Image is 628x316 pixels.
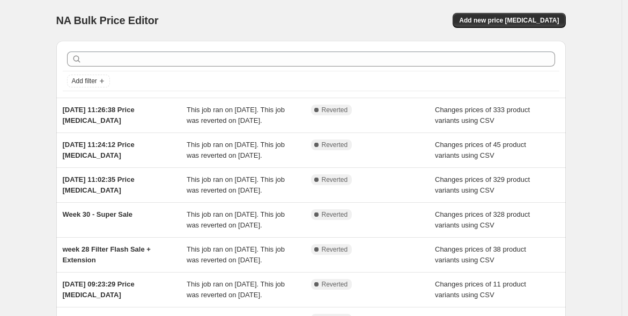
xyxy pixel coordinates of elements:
[435,245,526,264] span: Changes prices of 38 product variants using CSV
[459,16,559,25] span: Add new price [MEDICAL_DATA]
[322,245,348,254] span: Reverted
[187,280,285,299] span: This job ran on [DATE]. This job was reverted on [DATE].
[322,141,348,149] span: Reverted
[453,13,565,28] button: Add new price [MEDICAL_DATA]
[67,75,110,87] button: Add filter
[63,141,135,159] span: [DATE] 11:24:12 Price [MEDICAL_DATA]
[435,280,526,299] span: Changes prices of 11 product variants using CSV
[322,106,348,114] span: Reverted
[322,280,348,289] span: Reverted
[435,175,530,194] span: Changes prices of 329 product variants using CSV
[72,77,97,85] span: Add filter
[63,106,135,124] span: [DATE] 11:26:38 Price [MEDICAL_DATA]
[435,106,530,124] span: Changes prices of 333 product variants using CSV
[322,175,348,184] span: Reverted
[322,210,348,219] span: Reverted
[63,245,151,264] span: week 28 Filter Flash Sale + Extension
[56,14,159,26] span: NA Bulk Price Editor
[435,210,530,229] span: Changes prices of 328 product variants using CSV
[187,106,285,124] span: This job ran on [DATE]. This job was reverted on [DATE].
[187,175,285,194] span: This job ran on [DATE]. This job was reverted on [DATE].
[187,210,285,229] span: This job ran on [DATE]. This job was reverted on [DATE].
[63,175,135,194] span: [DATE] 11:02:35 Price [MEDICAL_DATA]
[63,280,135,299] span: [DATE] 09:23:29 Price [MEDICAL_DATA]
[187,141,285,159] span: This job ran on [DATE]. This job was reverted on [DATE].
[187,245,285,264] span: This job ran on [DATE]. This job was reverted on [DATE].
[63,210,133,218] span: Week 30 - Super Sale
[435,141,526,159] span: Changes prices of 45 product variants using CSV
